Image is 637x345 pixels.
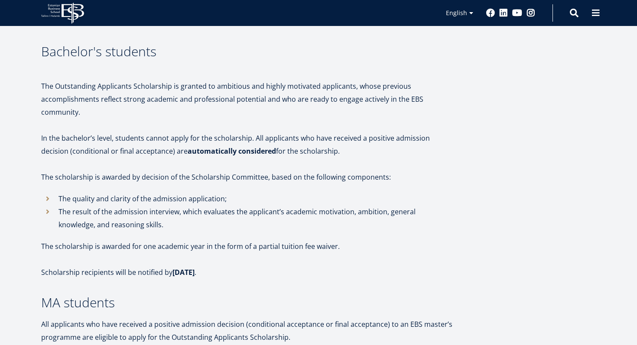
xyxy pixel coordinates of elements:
[486,9,495,17] a: Facebook
[41,171,453,184] p: The scholarship is awarded by decision of the Scholarship Committee, based on the following compo...
[188,146,276,156] strong: automatically considered
[499,9,508,17] a: Linkedin
[41,296,453,309] h3: MA students
[41,240,453,253] p: The scholarship is awarded for one academic year in the form of a partial tuition fee waiver.
[526,9,535,17] a: Instagram
[58,192,453,205] p: The quality and clarity of the admission application;
[41,132,453,158] p: In the bachelor’s level, students cannot apply for the scholarship. All applicants who have recei...
[41,45,453,58] h3: Bachelor's students
[172,268,195,277] strong: [DATE]
[512,9,522,17] a: Youtube
[41,318,453,344] p: All applicants who have received a positive admission decision (conditional acceptance or final a...
[41,266,453,279] p: Scholarship recipients will be notified by .
[41,80,453,119] p: The Outstanding Applicants Scholarship is granted to ambitious and highly motivated applicants, w...
[58,205,453,231] p: The result of the admission interview, which evaluates the applicant’s academic motivation, ambit...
